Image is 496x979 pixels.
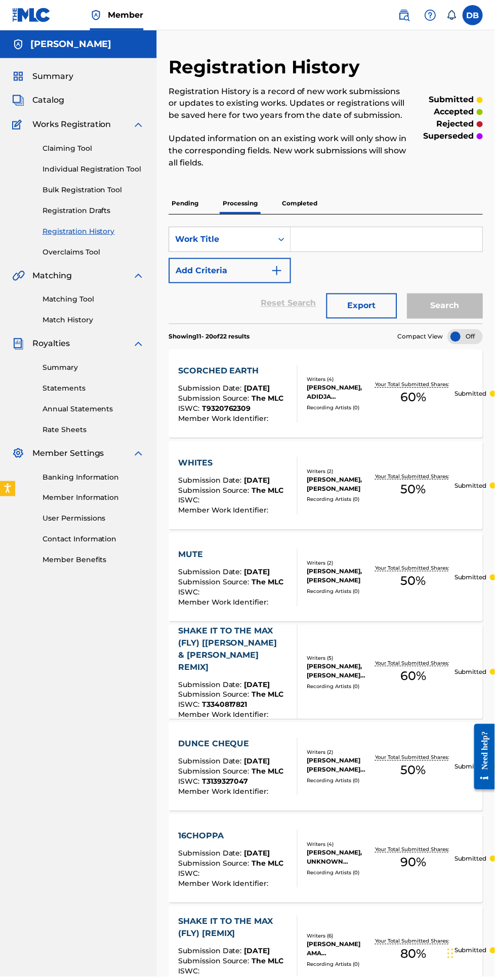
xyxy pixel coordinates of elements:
[179,789,272,798] span: Member Work Identifier :
[179,599,272,608] span: Member Work Identifier :
[308,376,373,384] div: Writers ( 4 )
[179,758,245,768] span: Submission Date :
[308,568,373,586] div: [PERSON_NAME], [PERSON_NAME]
[308,589,373,597] div: Recording Artists ( 0 )
[425,9,437,21] img: help
[376,847,452,855] p: Your Total Submitted Shares:
[169,86,411,122] p: Registration History is a record of new work submissions or updates to existing works. Updates or...
[456,856,488,865] p: Submitted
[43,494,145,504] a: Member Information
[179,579,253,588] span: Submission Source :
[169,133,411,169] p: Updated information on an existing work will only show in the corresponding fields. New work subm...
[90,9,102,21] img: Top Rightsholder
[169,193,202,215] p: Pending
[133,448,145,460] img: expand
[43,535,145,546] a: Contact Information
[308,842,373,850] div: Writers ( 4 )
[32,70,73,82] span: Summary
[169,534,484,623] a: MUTESubmission Date:[DATE]Submission Source:The MLCISWC:Member Work Identifier:Writers (2)[PERSON...
[327,294,398,319] button: Export
[308,663,373,682] div: [PERSON_NAME], [PERSON_NAME] AMA [PERSON_NAME] LUDIVINE [PERSON_NAME] [PERSON_NAME], [PERSON_NAME...
[179,589,202,598] span: ISWC :
[308,497,373,504] div: Recording Artists ( 0 )
[43,247,145,258] a: Overclaims Tool
[308,963,373,970] div: Recording Artists ( 0 )
[179,918,290,942] div: SHAKE IT TO THE MAX (FLY) [REMIX]
[43,556,145,567] a: Member Benefits
[179,497,202,506] span: ISWC :
[395,5,415,25] a: Public Search
[401,855,427,873] span: 90 %
[308,942,373,960] div: [PERSON_NAME] AMA [PERSON_NAME] [PERSON_NAME], [PERSON_NAME], [PERSON_NAME], [PERSON_NAME] DISCO ...
[308,656,373,663] div: Writers ( 5 )
[43,227,145,237] a: Registration History
[435,106,475,118] p: accepted
[401,668,427,687] span: 60 %
[401,573,427,591] span: 50 %
[456,669,488,678] p: Submitted
[308,469,373,476] div: Writers ( 2 )
[179,949,245,958] span: Submission Date :
[464,5,484,25] div: User Menu
[43,473,145,484] a: Banking Information
[133,338,145,351] img: expand
[12,119,25,131] img: Works Registration
[12,95,24,107] img: Catalog
[468,718,496,799] iframe: Resource Center
[179,850,245,860] span: Submission Date :
[179,861,253,870] span: Submission Source :
[12,270,25,282] img: Matching
[424,131,475,143] p: superseded
[179,871,202,880] span: ISWC :
[12,338,24,351] img: Royalties
[202,779,249,788] span: T3139327047
[202,405,252,414] span: T9320762309
[308,684,373,692] div: Recording Artists ( 0 )
[12,70,24,82] img: Summary
[179,959,253,968] span: Submission Source :
[430,94,475,106] p: submitted
[179,702,202,711] span: ISWC :
[456,390,488,399] p: Submitted
[271,265,283,277] img: 9d2ae6d4665cec9f34b9.svg
[179,832,284,844] div: 16CHOPPA
[308,561,373,568] div: Writers ( 2 )
[179,550,284,562] div: MUTE
[12,448,24,460] img: Member Settings
[253,861,284,870] span: The MLC
[245,569,271,578] span: [DATE]
[401,481,427,499] span: 50 %
[12,70,73,82] a: SummarySummary
[456,482,488,491] p: Submitted
[169,227,484,324] form: Search Form
[245,682,271,691] span: [DATE]
[253,692,284,701] span: The MLC
[245,758,271,768] span: [DATE]
[43,363,145,374] a: Summary
[253,579,284,588] span: The MLC
[179,395,253,404] span: Submission Source :
[399,9,411,21] img: search
[376,474,452,481] p: Your Total Submitted Shares:
[179,626,290,675] div: SHAKE IT TO THE MAX (FLY) [[PERSON_NAME] & [PERSON_NAME] REMIX]
[179,740,284,752] div: DUNCE CHEQUE
[308,779,373,786] div: Recording Artists ( 0 )
[43,185,145,196] a: Bulk Registration Tool
[401,389,427,407] span: 60 %
[308,384,373,402] div: [PERSON_NAME], ADIDJA [PERSON_NAME], [PERSON_NAME], [PERSON_NAME]
[253,959,284,968] span: The MLC
[245,949,271,958] span: [DATE]
[398,333,444,342] span: Compact View
[179,682,245,691] span: Submission Date :
[179,385,245,394] span: Submission Date :
[179,366,284,378] div: SCORCHED EARTH
[43,295,145,306] a: Matching Tool
[308,850,373,868] div: [PERSON_NAME], UNKNOWN WRITER, [PERSON_NAME], EMWAH [PERSON_NAME]
[308,871,373,878] div: Recording Artists ( 0 )
[12,38,24,51] img: Accounts
[43,164,145,175] a: Individual Registration Tool
[202,702,248,711] span: T3340817821
[245,850,271,860] span: [DATE]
